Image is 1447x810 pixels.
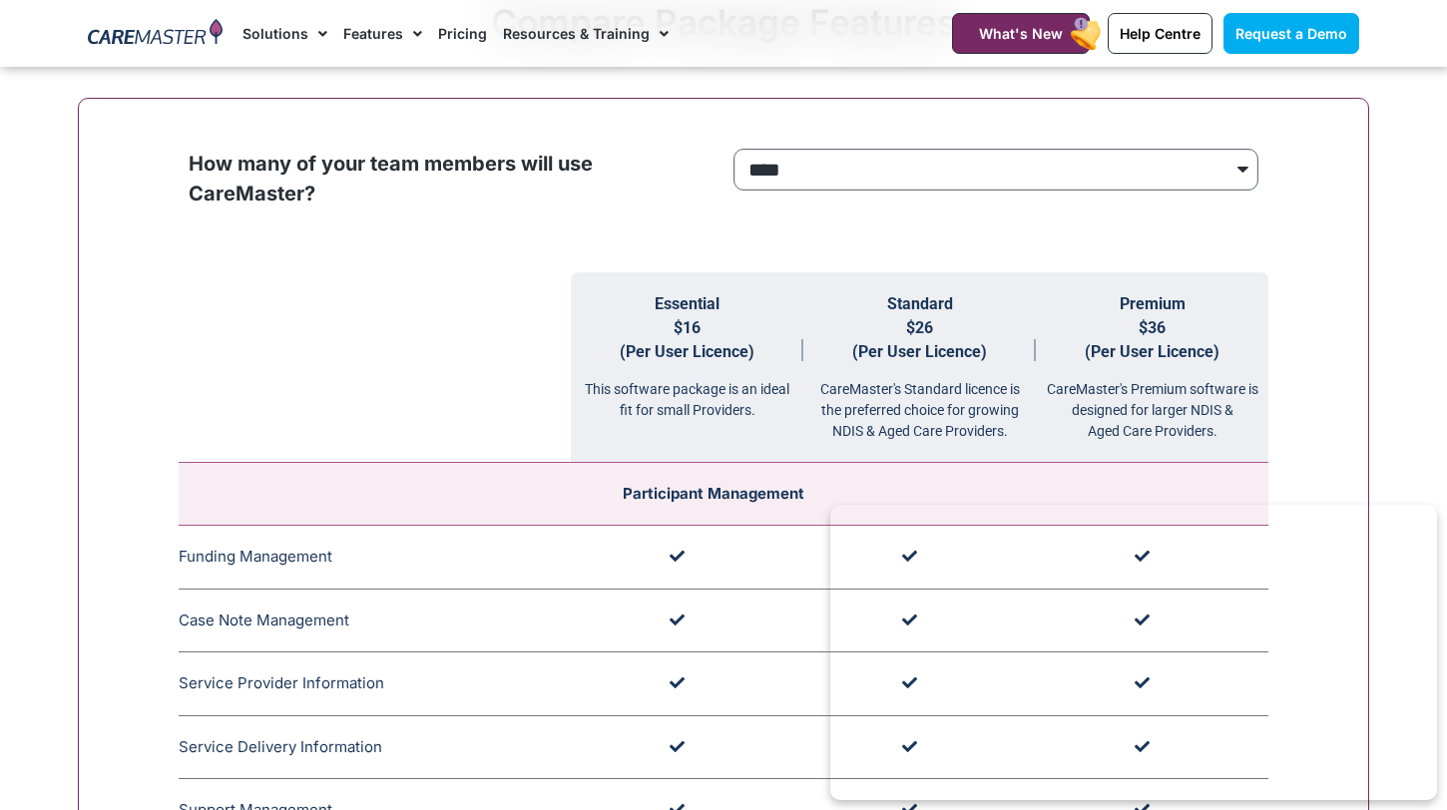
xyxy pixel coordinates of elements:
[979,25,1063,42] span: What's New
[179,589,571,652] td: Case Note Management
[1235,25,1347,42] span: Request a Demo
[179,652,571,716] td: Service Provider Information
[1223,13,1359,54] a: Request a Demo
[803,364,1036,442] div: CareMaster's Standard licence is the preferred choice for growing NDIS & Aged Care Providers.
[620,318,754,361] span: $16 (Per User Licence)
[733,149,1258,201] form: price Form radio
[179,715,571,779] td: Service Delivery Information
[1108,13,1212,54] a: Help Centre
[1120,25,1201,42] span: Help Centre
[1036,364,1268,442] div: CareMaster's Premium software is designed for larger NDIS & Aged Care Providers.
[571,272,803,463] th: Essential
[1036,272,1268,463] th: Premium
[189,149,714,208] p: How many of your team members will use CareMaster?
[830,505,1437,800] iframe: Popup CTA
[803,272,1036,463] th: Standard
[88,19,223,49] img: CareMaster Logo
[852,318,987,361] span: $26 (Per User Licence)
[179,526,571,590] td: Funding Management
[952,13,1090,54] a: What's New
[623,484,804,503] span: Participant Management
[1085,318,1219,361] span: $36 (Per User Licence)
[571,364,803,421] div: This software package is an ideal fit for small Providers.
